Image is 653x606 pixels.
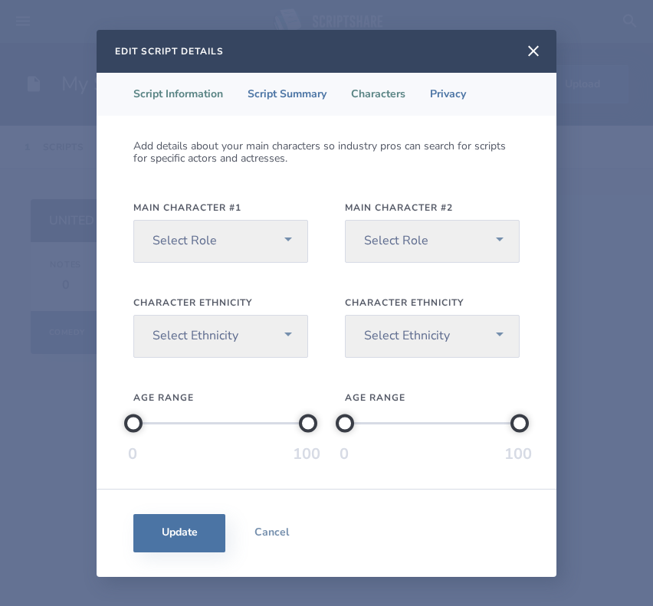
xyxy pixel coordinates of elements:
li: Script Summary [235,73,339,116]
button: Cancel [225,514,317,552]
h2: Edit Script Details [115,45,224,57]
button: Update [133,514,225,552]
label: Character Ethnicity [133,296,308,309]
label: Age Range [133,391,308,404]
label: Character Ethnicity [345,296,520,309]
label: Main Character #1 [133,201,308,214]
li: Characters [339,73,418,116]
div: 100 [504,444,532,464]
p: Add details about your main characters so industry pros can search for scripts for specific actor... [133,140,520,165]
div: 100 [293,444,320,464]
li: Privacy [418,73,478,116]
li: Script Information [121,73,235,116]
label: Main Character #2 [345,201,520,214]
div: 0 [340,444,349,464]
div: 0 [128,444,137,464]
label: Age Range [345,391,520,404]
